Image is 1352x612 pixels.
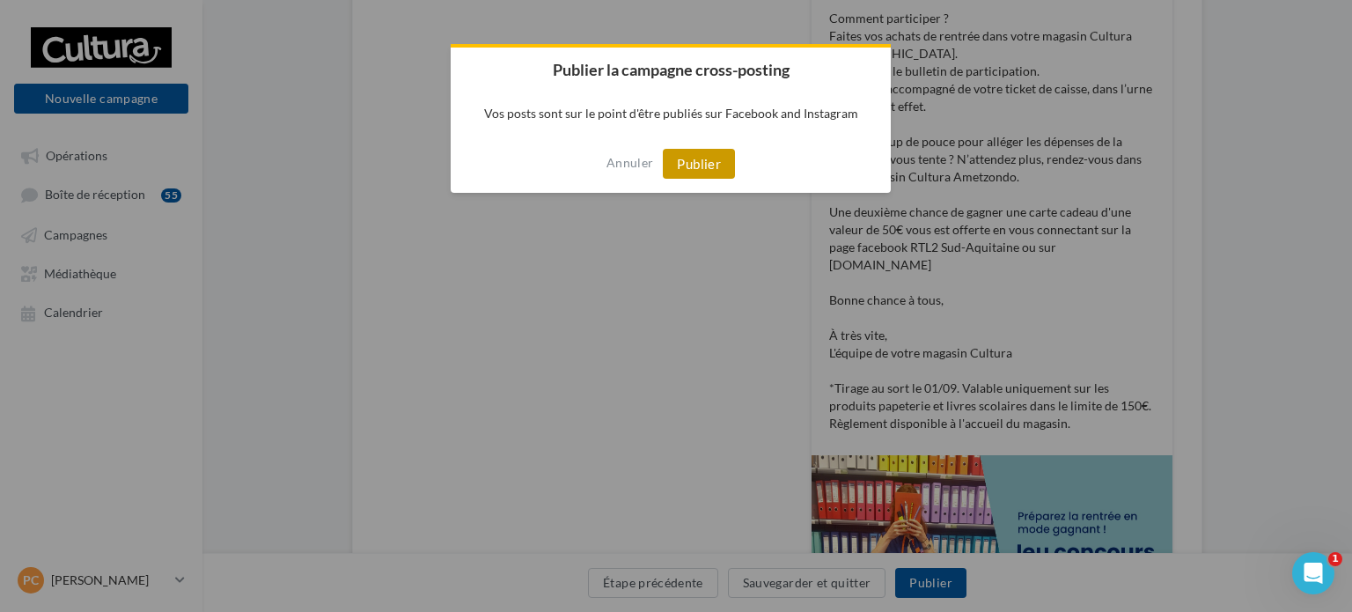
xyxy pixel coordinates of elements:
span: 1 [1328,552,1342,566]
button: Publier [663,149,735,179]
p: Vos posts sont sur le point d'être publiés sur Facebook and Instagram [451,92,891,135]
button: Annuler [606,149,653,177]
h2: Publier la campagne cross-posting [451,48,891,92]
iframe: Intercom live chat [1292,552,1334,594]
